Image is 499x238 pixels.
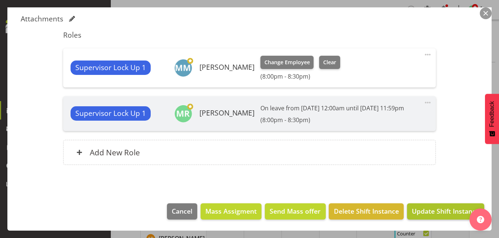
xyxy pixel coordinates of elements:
span: Supervisor Lock Up 1 [75,108,146,119]
button: Cancel [167,203,197,220]
span: Update Shift Instance [412,206,479,216]
img: melanie-richardson713.jpg [174,105,192,123]
button: Update Shift Instance [407,203,484,220]
h5: Roles [63,31,436,39]
button: Send Mass offer [265,203,325,220]
button: Clear [319,56,340,69]
span: Send Mass offer [270,206,321,216]
img: mandy-mosley3858.jpg [174,59,192,77]
button: Mass Assigment [201,203,262,220]
h5: Attachments [21,14,63,23]
p: On leave from [DATE] 12:00am until [DATE] 11:59pm [260,104,404,113]
span: Delete Shift Instance [334,206,399,216]
button: Feedback - Show survey [485,94,499,144]
h6: Add New Role [90,148,140,157]
h6: [PERSON_NAME] [199,109,254,117]
span: Feedback [489,101,495,127]
h6: (8:00pm - 8:30pm) [260,73,340,80]
span: Supervisor Lock Up 1 [75,62,146,73]
img: help-xxl-2.png [477,216,484,223]
span: Mass Assigment [205,206,257,216]
span: Change Employee [264,58,310,66]
h6: (8:00pm - 8:30pm) [260,116,404,124]
span: Cancel [172,206,192,216]
h6: [PERSON_NAME] [199,63,254,71]
button: Delete Shift Instance [329,203,403,220]
button: Change Employee [260,56,314,69]
span: Clear [323,58,336,66]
